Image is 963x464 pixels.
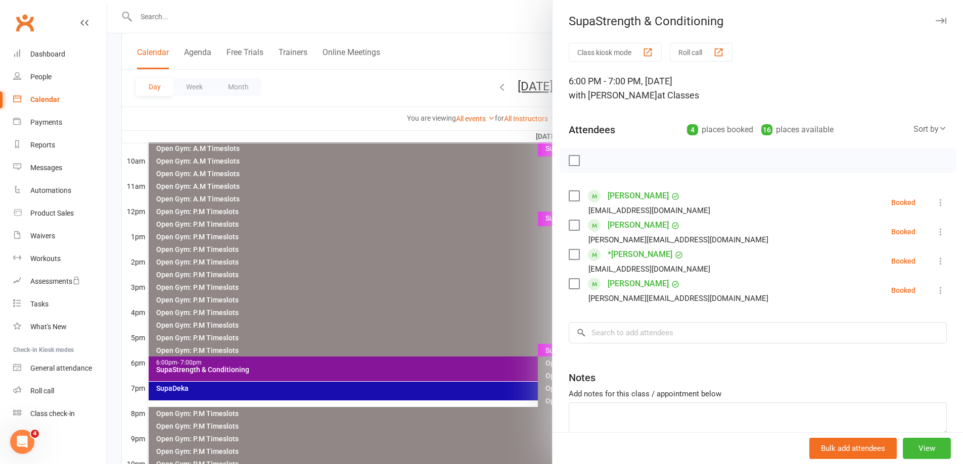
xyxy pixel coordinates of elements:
button: Class kiosk mode [569,43,662,62]
a: Calendar [13,88,107,111]
div: Notes [569,371,595,385]
span: 4 [31,430,39,438]
div: Booked [891,257,915,265]
div: What's New [30,323,67,331]
a: Roll call [13,380,107,402]
div: Reports [30,141,55,149]
a: [PERSON_NAME] [608,276,669,292]
div: Waivers [30,232,55,240]
button: Bulk add attendees [809,438,897,459]
div: 16 [761,124,772,135]
div: Tasks [30,300,49,308]
div: Workouts [30,254,61,263]
a: Tasks [13,293,107,316]
div: SupaStrength & Conditioning [553,14,963,28]
div: Booked [891,287,915,294]
a: Payments [13,111,107,134]
a: Clubworx [12,10,37,35]
a: General attendance kiosk mode [13,357,107,380]
a: Product Sales [13,202,107,225]
div: places available [761,123,834,137]
div: Messages [30,164,62,172]
a: Waivers [13,225,107,247]
div: Payments [30,118,62,126]
div: Class check-in [30,409,75,418]
a: [PERSON_NAME] [608,188,669,204]
iframe: Intercom live chat [10,430,34,454]
a: Dashboard [13,43,107,66]
div: [EMAIL_ADDRESS][DOMAIN_NAME] [588,263,710,276]
div: Booked [891,199,915,206]
div: Calendar [30,95,60,104]
div: Attendees [569,123,615,137]
a: [PERSON_NAME] [608,217,669,233]
a: Automations [13,179,107,202]
button: Roll call [670,43,732,62]
div: Dashboard [30,50,65,58]
div: 4 [687,124,698,135]
div: Booked [891,228,915,235]
a: Workouts [13,247,107,270]
div: General attendance [30,364,92,372]
div: [PERSON_NAME][EMAIL_ADDRESS][DOMAIN_NAME] [588,233,768,246]
div: Product Sales [30,209,74,217]
a: Messages [13,157,107,179]
div: Roll call [30,387,54,395]
a: Class kiosk mode [13,402,107,425]
a: Reports [13,134,107,157]
div: places booked [687,123,753,137]
div: Assessments [30,277,80,285]
input: Search to add attendees [569,322,947,343]
div: Automations [30,186,71,194]
a: *[PERSON_NAME] [608,246,672,263]
div: [PERSON_NAME][EMAIL_ADDRESS][DOMAIN_NAME] [588,292,768,305]
div: Sort by [913,123,947,136]
div: Add notes for this class / appointment below [569,388,947,400]
a: People [13,66,107,88]
div: People [30,73,52,81]
div: 6:00 PM - 7:00 PM, [DATE] [569,74,947,102]
button: View [903,438,951,459]
span: at Classes [657,90,699,100]
span: with [PERSON_NAME] [569,90,657,100]
div: [EMAIL_ADDRESS][DOMAIN_NAME] [588,204,710,217]
a: Assessments [13,270,107,293]
a: What's New [13,316,107,338]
